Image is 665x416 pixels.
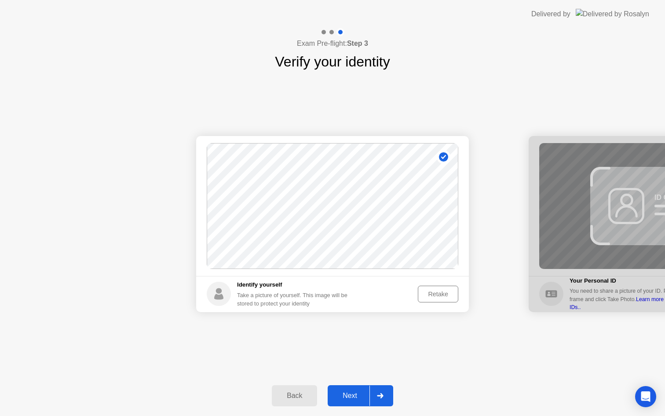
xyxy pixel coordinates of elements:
button: Retake [418,286,458,302]
b: Step 3 [347,40,368,47]
div: Open Intercom Messenger [635,386,656,407]
button: Next [328,385,393,406]
button: Back [272,385,317,406]
div: Take a picture of yourself. This image will be stored to protect your identity [237,291,354,308]
h4: Exam Pre-flight: [297,38,368,49]
h5: Identify yourself [237,280,354,289]
div: Back [274,392,314,400]
div: Next [330,392,369,400]
div: Retake [421,291,455,298]
h1: Verify your identity [275,51,390,72]
div: Delivered by [531,9,570,19]
img: Delivered by Rosalyn [576,9,649,19]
